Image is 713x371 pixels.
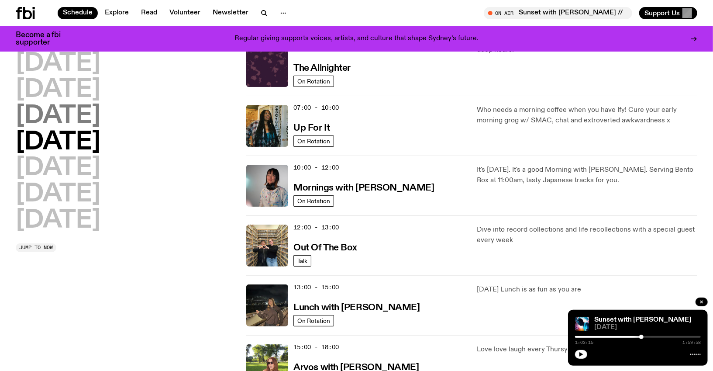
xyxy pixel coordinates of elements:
[293,62,351,73] a: The Allnighter
[16,156,100,180] button: [DATE]
[293,135,334,147] a: On Rotation
[293,223,339,232] span: 12:00 - 13:00
[297,257,307,264] span: Talk
[477,344,697,355] p: Love love laugh every Thursyay
[297,138,330,144] span: On Rotation
[575,340,593,345] span: 1:03:15
[682,340,701,345] span: 1:59:58
[58,7,98,19] a: Schedule
[207,7,254,19] a: Newsletter
[297,198,330,204] span: On Rotation
[136,7,162,19] a: Read
[246,225,288,267] img: Matt and Kate stand in the music library and make a heart shape with one hand each.
[16,104,100,128] button: [DATE]
[16,243,56,252] button: Jump to now
[639,7,697,19] button: Support Us
[477,225,697,246] p: Dive into record collections and life recollections with a special guest every week
[293,184,434,193] h3: Mornings with [PERSON_NAME]
[477,284,697,295] p: [DATE] Lunch is as fun as you are
[644,9,680,17] span: Support Us
[477,165,697,186] p: It's [DATE]. It's a good Morning with [PERSON_NAME]. Serving Bento Box at 11:00am, tasty Japanese...
[293,303,420,312] h3: Lunch with [PERSON_NAME]
[477,105,697,126] p: Who needs a morning coffee when you have Ify! Cure your early morning grog w/ SMAC, chat and extr...
[246,105,288,147] img: Ify - a Brown Skin girl with black braided twists, looking up to the side with her tongue stickin...
[16,31,72,46] h3: Become a fbi supporter
[297,78,330,84] span: On Rotation
[246,284,288,326] img: Izzy Page stands above looking down at Opera Bar. She poses in front of the Harbour Bridge in the...
[293,302,420,312] a: Lunch with [PERSON_NAME]
[484,7,632,19] button: On AirSunset with [PERSON_NAME] // Guest Mix: [PERSON_NAME]
[246,165,288,207] img: Kana Frazer is smiling at the camera with her head tilted slightly to her left. She wears big bla...
[16,130,100,155] button: [DATE]
[297,317,330,324] span: On Rotation
[19,245,53,250] span: Jump to now
[293,104,339,112] span: 07:00 - 10:00
[594,324,701,331] span: [DATE]
[234,35,479,43] p: Regular giving supports voices, artists, and culture that shape Sydney’s future.
[293,195,334,207] a: On Rotation
[293,124,330,133] h3: Up For It
[16,208,100,233] button: [DATE]
[293,283,339,291] span: 13:00 - 15:00
[293,242,357,253] a: Out Of The Box
[293,122,330,133] a: Up For It
[293,64,351,73] h3: The Allnighter
[293,182,434,193] a: Mornings with [PERSON_NAME]
[100,7,134,19] a: Explore
[594,316,691,323] a: Sunset with [PERSON_NAME]
[293,255,311,267] a: Talk
[16,182,100,207] button: [DATE]
[293,315,334,326] a: On Rotation
[293,243,357,253] h3: Out Of The Box
[164,7,206,19] a: Volunteer
[293,343,339,351] span: 15:00 - 18:00
[293,76,334,87] a: On Rotation
[575,317,589,331] img: Simon Caldwell stands side on, looking downwards. He has headphones on. Behind him is a brightly ...
[16,52,100,76] button: [DATE]
[16,78,100,102] button: [DATE]
[293,163,339,172] span: 10:00 - 12:00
